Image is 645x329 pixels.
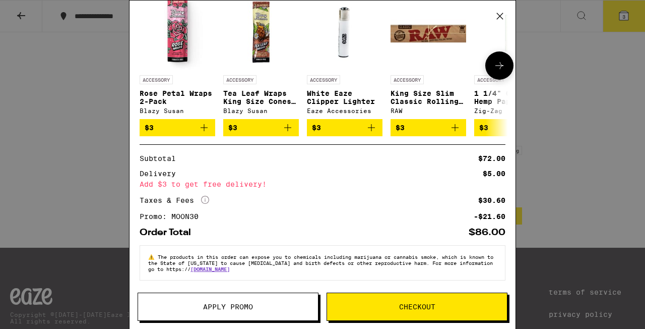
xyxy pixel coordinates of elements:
p: Rose Petal Wraps 2-Pack [140,89,215,105]
span: $3 [312,124,321,132]
span: $3 [228,124,237,132]
a: [DOMAIN_NAME] [190,266,230,272]
button: Add to bag [391,119,466,136]
span: Apply Promo [203,303,253,310]
div: $5.00 [483,170,505,177]
button: Add to bag [140,119,215,136]
p: Tea Leaf Wraps King Size Cones 2-Pack [223,89,299,105]
span: Hi. Need any help? [6,7,73,15]
div: Subtotal [140,155,183,162]
p: ACCESSORY [391,75,424,84]
div: $30.60 [478,197,505,204]
button: Add to bag [223,119,299,136]
div: Taxes & Fees [140,196,209,205]
p: White Eaze Clipper Lighter [307,89,382,105]
div: Zig-Zag [474,107,550,114]
div: Eaze Accessories [307,107,382,114]
div: Order Total [140,228,198,237]
span: Checkout [399,303,435,310]
span: ⚠️ [148,254,158,260]
button: Add to bag [474,119,550,136]
button: Apply Promo [138,293,318,321]
p: ACCESSORY [140,75,173,84]
button: Add to bag [307,119,382,136]
p: King Size Slim Classic Rolling Papers [391,89,466,105]
span: $3 [396,124,405,132]
div: Delivery [140,170,183,177]
span: The products in this order can expose you to chemicals including marijuana or cannabis smoke, whi... [148,254,493,272]
span: $3 [479,124,488,132]
p: 1 1/4" Organic Hemp Papers [474,89,550,105]
button: Checkout [327,293,507,321]
p: ACCESSORY [307,75,340,84]
p: ACCESSORY [474,75,507,84]
div: Promo: MOON30 [140,213,206,220]
div: $72.00 [478,155,505,162]
div: Blazy Susan [140,107,215,114]
div: $86.00 [469,228,505,237]
p: ACCESSORY [223,75,256,84]
span: $3 [145,124,154,132]
div: RAW [391,107,466,114]
div: Blazy Susan [223,107,299,114]
div: Add $3 to get free delivery! [140,181,505,188]
div: -$21.60 [474,213,505,220]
